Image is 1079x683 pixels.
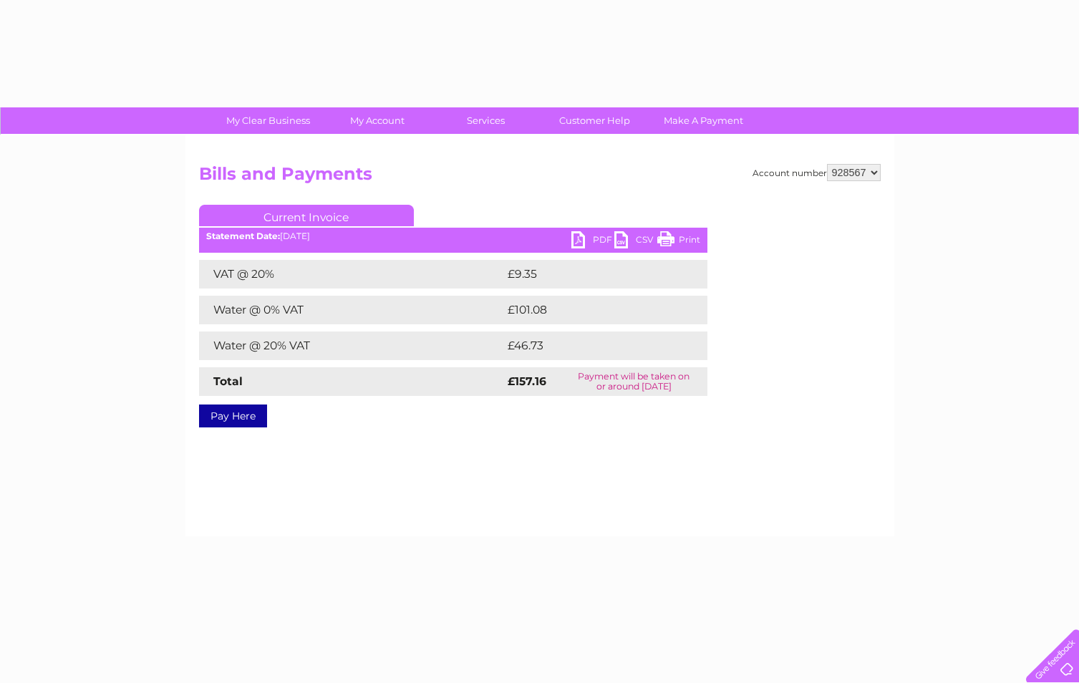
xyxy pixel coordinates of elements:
a: My Clear Business [209,107,327,134]
a: Services [427,107,545,134]
a: Make A Payment [644,107,763,134]
a: Print [657,231,700,252]
h2: Bills and Payments [199,164,881,191]
strong: £157.16 [508,374,546,388]
td: VAT @ 20% [199,260,504,289]
b: Statement Date: [206,231,280,241]
td: Water @ 20% VAT [199,331,504,360]
td: Water @ 0% VAT [199,296,504,324]
td: £101.08 [504,296,680,324]
td: £46.73 [504,331,678,360]
strong: Total [213,374,243,388]
div: [DATE] [199,231,707,241]
a: PDF [571,231,614,252]
td: Payment will be taken on or around [DATE] [561,367,707,396]
a: Customer Help [536,107,654,134]
a: Current Invoice [199,205,414,226]
a: CSV [614,231,657,252]
div: Account number [753,164,881,181]
td: £9.35 [504,260,674,289]
a: My Account [318,107,436,134]
a: Pay Here [199,405,267,427]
